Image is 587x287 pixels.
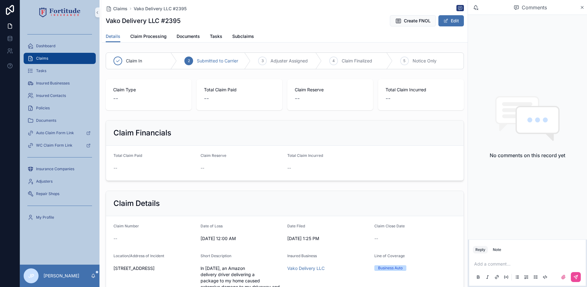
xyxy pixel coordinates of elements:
[287,165,291,171] span: --
[490,152,565,159] h2: No comments on this record yet
[24,40,96,52] a: Dashboard
[36,118,56,123] span: Documents
[130,33,167,39] span: Claim Processing
[287,235,369,242] span: [DATE] 1:25 PM
[374,253,405,258] span: Line of Coverage
[106,16,181,25] h1: Vako Delivery LLC #2395
[24,53,96,64] a: Claims
[36,56,48,61] span: Claims
[232,33,254,39] span: Subclaims
[210,33,222,39] span: Tasks
[113,198,160,208] h2: Claim Details
[390,15,436,26] button: Create FNOL
[378,265,403,271] div: Business Auto
[113,87,184,93] span: Claim Type
[106,31,120,43] a: Details
[201,224,223,228] span: Date of Loss
[201,253,231,258] span: Short Description
[177,33,200,39] span: Documents
[20,25,99,231] div: scrollable content
[197,58,238,64] span: Submitted to Carrier
[113,94,118,103] span: --
[201,153,226,158] span: Claim Reserve
[201,165,204,171] span: --
[374,235,378,242] span: --
[24,78,96,89] a: Insured Businesses
[113,165,117,171] span: --
[36,93,66,98] span: Insured Contacts
[493,247,501,252] div: Note
[36,43,55,48] span: Dashboard
[24,127,96,139] a: Auto Claim Form Link
[36,166,74,171] span: Insurance Companies
[204,87,275,93] span: Total Claim Paid
[113,253,164,258] span: Location/Address of Incident
[106,6,127,12] a: Claims
[24,163,96,175] a: Insurance Companies
[130,31,167,43] a: Claim Processing
[24,212,96,223] a: My Profile
[24,65,96,76] a: Tasks
[473,246,488,253] button: Reply
[413,58,437,64] span: Notice Only
[438,15,464,26] button: Edit
[113,153,142,158] span: Total Claim Paid
[201,235,283,242] span: [DATE] 12:00 AM
[24,176,96,187] a: Adjusters
[261,58,264,63] span: 3
[404,18,431,24] span: Create FNOL
[113,265,196,271] span: [STREET_ADDRESS]
[295,94,300,103] span: --
[204,94,209,103] span: --
[295,87,366,93] span: Claim Reserve
[188,58,190,63] span: 2
[113,128,171,138] h2: Claim Financials
[106,33,120,39] span: Details
[36,68,46,73] span: Tasks
[287,265,325,271] a: Vako Delivery LLC
[232,31,254,43] a: Subclaims
[24,188,96,199] a: Repair Shops
[270,58,308,64] span: Adjuster Assigned
[386,94,391,103] span: --
[386,87,456,93] span: Total Claim Incurred
[24,102,96,114] a: Policies
[24,115,96,126] a: Documents
[24,90,96,101] a: Insured Contacts
[44,273,79,279] p: [PERSON_NAME]
[36,191,59,196] span: Repair Shops
[36,143,72,148] span: WC Claim Form Link
[177,31,200,43] a: Documents
[36,179,53,184] span: Adjusters
[36,81,70,86] span: Insured Businesses
[36,130,74,135] span: Auto Claim Form Link
[134,6,187,12] a: Vako Delivery LLC #2395
[210,31,222,43] a: Tasks
[36,215,54,220] span: My Profile
[287,253,317,258] span: Insured Business
[113,235,117,242] span: --
[39,7,81,17] img: App logo
[24,140,96,151] a: WC Claim Form Link
[126,58,142,64] span: Claim In
[36,106,50,111] span: Policies
[403,58,405,63] span: 5
[287,153,323,158] span: Total Claim Incurred
[287,224,305,228] span: Date Filed
[28,272,34,280] span: JP
[374,224,405,228] span: Claim Close Date
[113,224,139,228] span: Claim Number
[332,58,335,63] span: 4
[342,58,372,64] span: Claim Finalized
[522,4,547,11] span: Comments
[490,246,504,253] button: Note
[113,6,127,12] span: Claims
